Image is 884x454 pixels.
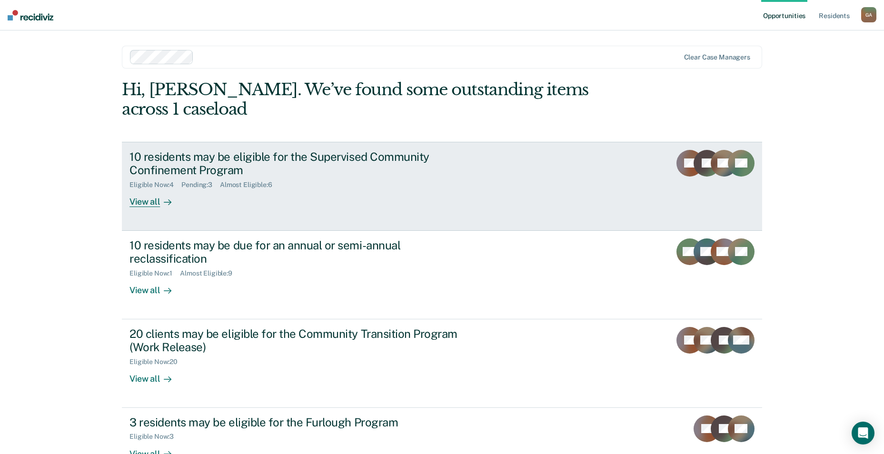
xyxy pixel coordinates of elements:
div: Eligible Now : 1 [129,269,180,277]
div: Eligible Now : 3 [129,433,181,441]
div: Hi, [PERSON_NAME]. We’ve found some outstanding items across 1 caseload [122,80,634,119]
div: Almost Eligible : 6 [220,181,280,189]
div: Almost Eligible : 9 [180,269,240,277]
div: View all [129,366,183,385]
div: G A [861,7,876,22]
div: 10 residents may be eligible for the Supervised Community Confinement Program [129,150,464,178]
div: 20 clients may be eligible for the Community Transition Program (Work Release) [129,327,464,355]
div: Eligible Now : 4 [129,181,181,189]
div: View all [129,277,183,296]
div: 3 residents may be eligible for the Furlough Program [129,415,464,429]
a: 10 residents may be due for an annual or semi-annual reclassificationEligible Now:1Almost Eligibl... [122,231,762,319]
div: Clear case managers [684,53,750,61]
div: 10 residents may be due for an annual or semi-annual reclassification [129,238,464,266]
img: Recidiviz [8,10,53,20]
a: 10 residents may be eligible for the Supervised Community Confinement ProgramEligible Now:4Pendin... [122,142,762,231]
button: GA [861,7,876,22]
div: Pending : 3 [181,181,220,189]
a: 20 clients may be eligible for the Community Transition Program (Work Release)Eligible Now:20View... [122,319,762,408]
div: Eligible Now : 20 [129,358,185,366]
div: View all [129,189,183,207]
div: Open Intercom Messenger [852,422,874,444]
